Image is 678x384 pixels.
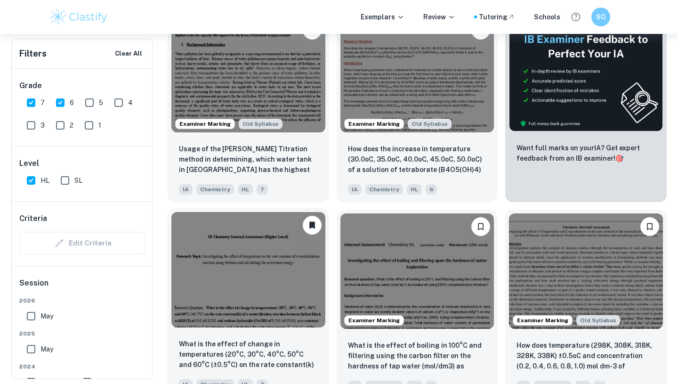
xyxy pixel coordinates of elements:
img: Chemistry IA example thumbnail: What is the effect of boiling in 100°C a [340,213,494,329]
img: Chemistry IA example thumbnail: How does temperature (298K, 308K, 318K, [509,213,663,329]
p: What is the effect of boiling in 100°C and filtering using the carbon filter on the hardness of t... [348,340,487,372]
span: 🎯 [615,155,623,162]
span: IA [348,184,362,195]
span: 4 [128,98,133,108]
span: Old Syllabus [408,119,452,129]
div: Criteria filters are unavailable when searching by topic [19,232,145,254]
span: IA [179,184,193,195]
span: Chemistry [365,184,403,195]
a: Tutoring [479,12,515,22]
img: Thumbnail [509,17,663,131]
button: Clear All [113,47,145,61]
span: HL [407,184,422,195]
span: Examiner Marking [176,120,234,128]
span: 6 [426,184,437,195]
div: Starting from the May 2025 session, the Chemistry IA requirements have changed. It's OK to refer ... [239,119,282,129]
span: Examiner Marking [345,120,404,128]
p: How does temperature (298K, 308K, 318K, 328K, 338K) ±0.5oC and concentration (0.2, 0.4, 0.6, 0.8,... [517,340,655,372]
p: Exemplars [361,12,404,22]
img: Chemistry IA example thumbnail: How does the increase in temperature (30 [340,17,494,132]
span: 6 [70,98,74,108]
p: Review [423,12,455,22]
span: HL [238,184,253,195]
span: 2025 [19,329,145,338]
span: 7 [257,184,268,195]
span: Examiner Marking [513,316,572,325]
h6: Level [19,158,145,169]
span: 3 [40,120,45,131]
span: May [40,311,53,321]
div: Starting from the May 2025 session, the Chemistry IA requirements have changed. It's OK to refer ... [408,119,452,129]
span: 2026 [19,296,145,305]
p: How does the increase in temperature (30.0oC, 35.0oC, 40.0oC, 45.0oC, 50.0oC) of a solution of te... [348,144,487,176]
p: Usage of the Winkler Titration method in determining, which water tank in Warsaw has the highest ... [179,144,318,176]
a: ThumbnailWant full marks on yourIA? Get expert feedback from an IB examiner! [505,13,667,202]
span: May [40,344,53,354]
p: What is the effect of change in temperatures (20°C, 30°C, 40°C, 50°C and 60°C (±0.5°C) on the rat... [179,339,318,371]
button: SO [591,8,610,26]
span: 1 [98,120,101,131]
span: 2024 [19,362,145,371]
h6: Criteria [19,213,47,224]
span: Examiner Marking [345,316,404,325]
span: 7 [40,98,45,108]
span: SL [74,175,82,186]
button: Bookmark [471,217,490,236]
span: 5 [99,98,103,108]
span: 2 [70,120,73,131]
button: Unbookmark [303,216,322,235]
button: Bookmark [640,217,659,236]
span: HL [40,175,49,186]
div: Starting from the May 2025 session, the Chemistry IA requirements have changed. It's OK to refer ... [576,315,620,326]
p: Want full marks on your IA ? Get expert feedback from an IB examiner! [517,143,655,163]
a: Examiner MarkingStarting from the May 2025 session, the Chemistry IA requirements have changed. I... [168,13,329,202]
span: Chemistry [196,184,234,195]
span: Old Syllabus [576,315,620,326]
img: Chemistry IA example thumbnail: What is the effect of change in temperat [171,212,325,327]
h6: Filters [19,47,47,60]
a: Examiner MarkingStarting from the May 2025 session, the Chemistry IA requirements have changed. I... [337,13,498,202]
img: Chemistry IA example thumbnail: Usage of the Winkler Titration method in [171,17,325,132]
span: Old Syllabus [239,119,282,129]
img: Clastify logo [49,8,109,26]
h6: SO [596,12,606,22]
button: Help and Feedback [568,9,584,25]
a: Schools [534,12,560,22]
h6: Grade [19,80,145,91]
h6: Session [19,278,145,296]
